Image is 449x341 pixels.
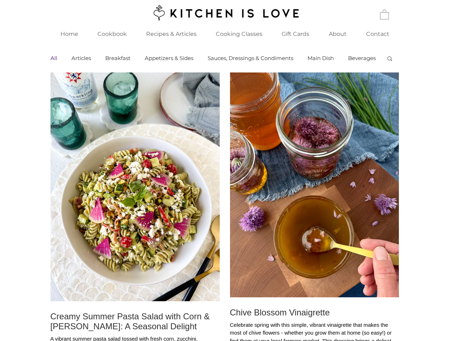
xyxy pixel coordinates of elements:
p: Cooking Classes [212,26,266,42]
div: Cooking Classes [207,26,272,42]
img: Colorful summer pasta salad with corn, zucchini, watermelon radish, cherry tomatoes, chickpea pas... [50,72,220,301]
nav: Blog [49,44,379,72]
p: Cookbook [94,26,130,42]
a: Articles [71,55,91,61]
a: Beverages [348,55,376,61]
nav: Site [50,26,399,42]
p: Home [57,26,82,42]
a: Chive Blossom Vinaigrette [230,308,399,318]
img: Chive Blossoms on a wood cutting board and in jars with a hand holding a spoon with vinaigrette. [230,72,399,297]
a: Cookbook [88,26,137,42]
a: All [50,55,57,61]
p: Gift Cards [278,26,313,42]
a: Gift Cards [272,26,319,42]
p: About [325,26,350,42]
a: Sauces, Dressings & Condiments [208,55,293,61]
p: Contact [363,26,393,42]
a: Main Dish [308,55,334,61]
a: Creamy Summer Pasta Salad with Corn & [PERSON_NAME]: A Seasonal Delight [50,312,220,331]
p: Recipes & Articles [143,26,200,42]
div: Search [386,55,393,63]
a: Breakfast [105,55,130,61]
a: Recipes & Articles [137,26,207,42]
a: Appetizers & Sides [145,55,193,61]
a: About [319,26,357,42]
a: Home [50,26,88,42]
img: Kitchen is Love logo [149,4,300,22]
a: Contact [357,26,399,42]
